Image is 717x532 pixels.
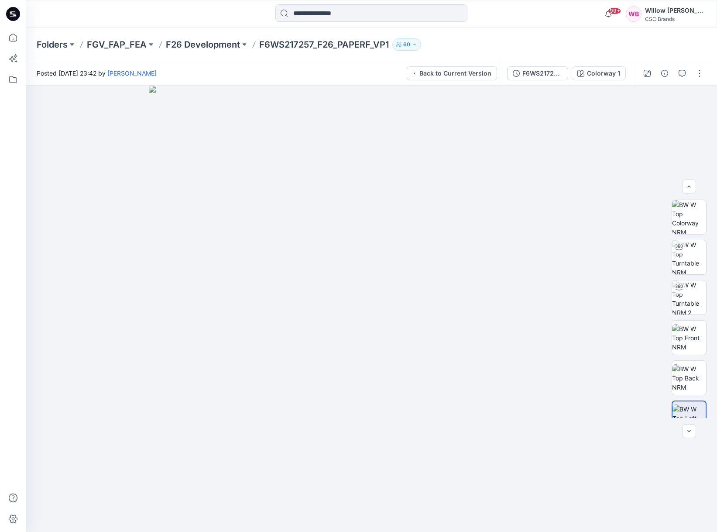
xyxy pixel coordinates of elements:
img: BW W Top Colorway NRM [672,200,706,234]
img: eyJhbGciOiJIUzI1NiIsImtpZCI6IjAiLCJzbHQiOiJzZXMiLCJ0eXAiOiJKV1QifQ.eyJkYXRhIjp7InR5cGUiOiJzdG9yYW... [149,86,595,532]
button: Colorway 1 [572,66,626,80]
img: BW W Top Turntable NRM [672,240,706,274]
img: BW W Top Left NRM [672,404,706,432]
div: Willow [PERSON_NAME] [645,5,706,16]
img: BW W Top Back NRM [672,364,706,392]
img: BW W Top Front NRM [672,324,706,352]
div: WB [626,6,642,22]
a: FGV_FAP_FEA [87,38,147,51]
button: 60 [392,38,421,51]
p: F6WS217257_F26_PAPERF_VP1 [259,38,389,51]
span: Posted [DATE] 23:42 by [37,69,157,78]
p: 60 [403,40,410,49]
a: Folders [37,38,68,51]
button: Details [658,66,672,80]
a: F26 Development [166,38,240,51]
button: Back to Current Version [407,66,497,80]
div: Colorway 1 [587,69,620,78]
img: BW W Top Turntable NRM 2 [672,280,706,314]
button: F6WS217257_F26_PAPERF_VP1 [507,66,568,80]
span: 99+ [608,7,621,14]
a: [PERSON_NAME] [107,69,157,77]
div: CSC Brands [645,16,706,22]
div: F6WS217257_F26_PAPERF_VP1 [522,69,563,78]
